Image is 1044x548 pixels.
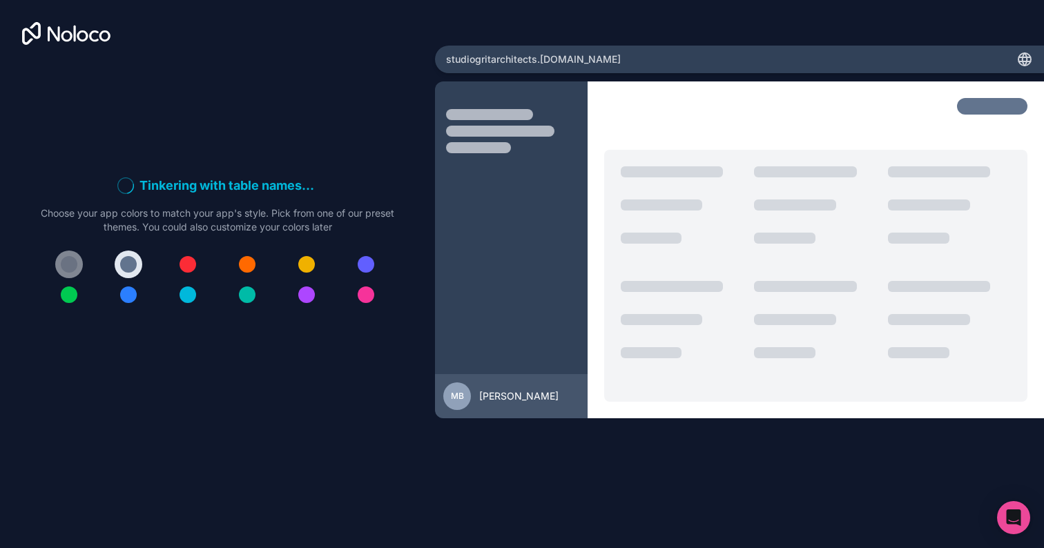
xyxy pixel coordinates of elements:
[139,176,318,195] h6: Tinkering with table names
[997,501,1030,534] div: Open Intercom Messenger
[479,389,559,403] span: [PERSON_NAME]
[302,176,306,195] span: .
[446,52,621,66] span: studiogritarchitects .[DOMAIN_NAME]
[451,391,464,402] span: MB
[41,206,394,234] p: Choose your app colors to match your app's style. Pick from one of our preset themes. You could a...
